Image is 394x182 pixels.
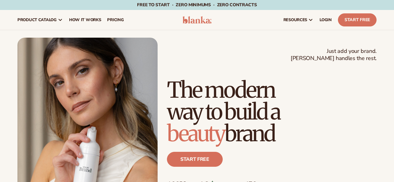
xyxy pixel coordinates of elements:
[283,17,307,22] span: resources
[167,120,225,147] span: beauty
[104,10,127,30] a: pricing
[137,2,257,8] span: Free to start · ZERO minimums · ZERO contracts
[338,13,377,26] a: Start Free
[280,10,316,30] a: resources
[167,152,223,167] a: Start free
[66,10,104,30] a: How It Works
[291,48,377,62] span: Just add your brand. [PERSON_NAME] handles the rest.
[320,17,332,22] span: LOGIN
[316,10,335,30] a: LOGIN
[167,79,377,144] h1: The modern way to build a brand
[14,10,66,30] a: product catalog
[183,16,212,24] img: logo
[69,17,101,22] span: How It Works
[107,17,124,22] span: pricing
[17,17,57,22] span: product catalog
